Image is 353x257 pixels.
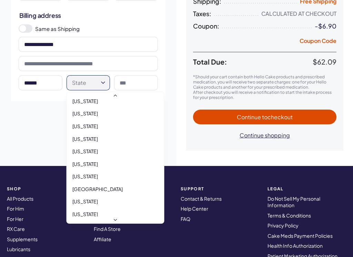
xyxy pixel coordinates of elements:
span: [US_STATE] [72,161,98,168]
span: [US_STATE] [72,148,98,155]
span: [US_STATE] [72,136,98,143]
span: [US_STATE] [72,98,98,105]
span: [GEOGRAPHIC_DATA] [72,186,123,193]
span: [US_STATE] [72,173,98,180]
span: [US_STATE] [72,123,98,130]
span: [US_STATE] [72,211,98,218]
span: [US_STATE] [72,198,98,205]
span: [US_STATE] [72,110,98,117]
